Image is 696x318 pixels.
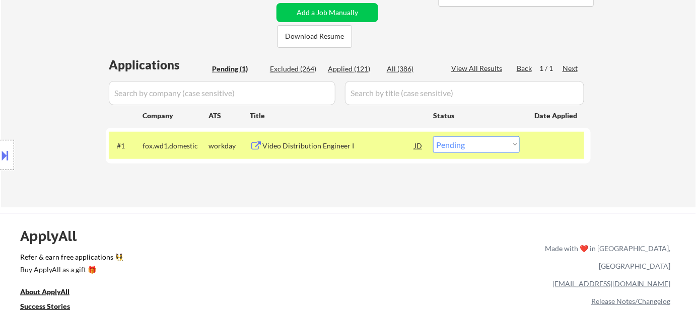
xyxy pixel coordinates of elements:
[20,302,70,310] u: Success Stories
[20,287,69,296] u: About ApplyAll
[208,111,250,121] div: ATS
[387,64,437,74] div: All (386)
[591,297,671,305] a: Release Notes/Changelog
[20,286,84,299] a: About ApplyAll
[517,63,533,73] div: Back
[328,64,378,74] div: Applied (121)
[212,64,262,74] div: Pending (1)
[109,59,208,71] div: Applications
[345,81,584,105] input: Search by title (case sensitive)
[20,254,334,264] a: Refer & earn free applications 👯‍♀️
[208,141,250,151] div: workday
[433,106,520,124] div: Status
[534,111,579,121] div: Date Applied
[413,136,424,154] div: JD
[277,25,352,48] button: Download Resume
[541,240,671,275] div: Made with ❤️ in [GEOGRAPHIC_DATA], [GEOGRAPHIC_DATA]
[20,301,84,313] a: Success Stories
[451,63,505,73] div: View All Results
[276,3,378,22] button: Add a Job Manually
[539,63,563,73] div: 1 / 1
[109,81,335,105] input: Search by company (case sensitive)
[552,279,671,288] a: [EMAIL_ADDRESS][DOMAIN_NAME]
[262,141,414,151] div: Video Distribution Engineer I
[20,266,121,273] div: Buy ApplyAll as a gift 🎁
[563,63,579,73] div: Next
[270,64,320,74] div: Excluded (264)
[250,111,424,121] div: Title
[20,264,121,277] a: Buy ApplyAll as a gift 🎁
